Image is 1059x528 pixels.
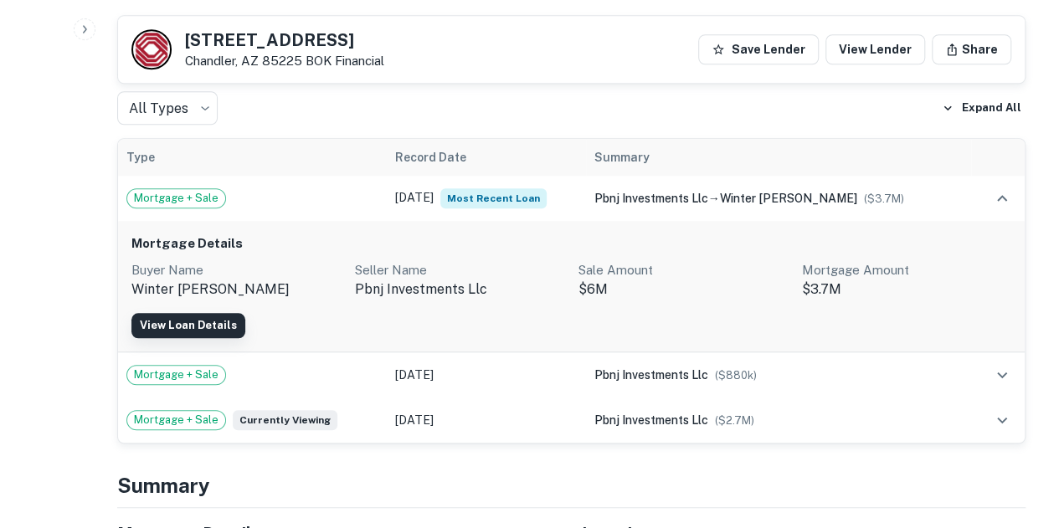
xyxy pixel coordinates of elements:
[864,192,904,205] span: ($ 3.7M )
[387,139,585,176] th: Record Date
[932,34,1011,64] button: Share
[131,313,245,338] a: View Loan Details
[127,367,225,383] span: Mortgage + Sale
[185,32,384,49] h5: [STREET_ADDRESS]
[594,189,964,208] div: →
[715,369,757,382] span: ($ 880k )
[594,413,708,427] span: pbnj investments llc
[975,394,1059,474] iframe: Chat Widget
[715,414,754,427] span: ($ 2.7M )
[938,95,1026,120] button: Expand All
[988,184,1016,213] button: expand row
[594,192,708,205] span: pbnj investments llc
[801,260,1011,280] p: Mortgage Amount
[988,361,1016,389] button: expand row
[720,192,857,205] span: winter [PERSON_NAME]
[127,412,225,428] span: Mortgage + Sale
[440,188,547,208] span: Most Recent Loan
[825,34,925,64] a: View Lender
[233,410,337,430] span: Currently viewing
[578,279,789,300] p: $6M
[355,279,565,300] p: pbnj investments llc
[131,279,342,300] p: winter [PERSON_NAME]
[586,139,972,176] th: Summary
[131,234,1011,254] h6: Mortgage Details
[801,279,1011,300] p: $3.7M
[118,139,387,176] th: Type
[698,34,819,64] button: Save Lender
[185,54,384,69] p: Chandler, AZ 85225
[355,260,565,280] p: Seller Name
[387,397,585,443] td: [DATE]
[594,368,708,382] span: pbnj investments llc
[387,176,585,221] td: [DATE]
[131,260,342,280] p: Buyer Name
[387,352,585,397] td: [DATE]
[306,54,384,68] a: BOK Financial
[127,190,225,207] span: Mortgage + Sale
[578,260,789,280] p: Sale Amount
[117,91,218,125] div: All Types
[117,470,1026,500] h4: Summary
